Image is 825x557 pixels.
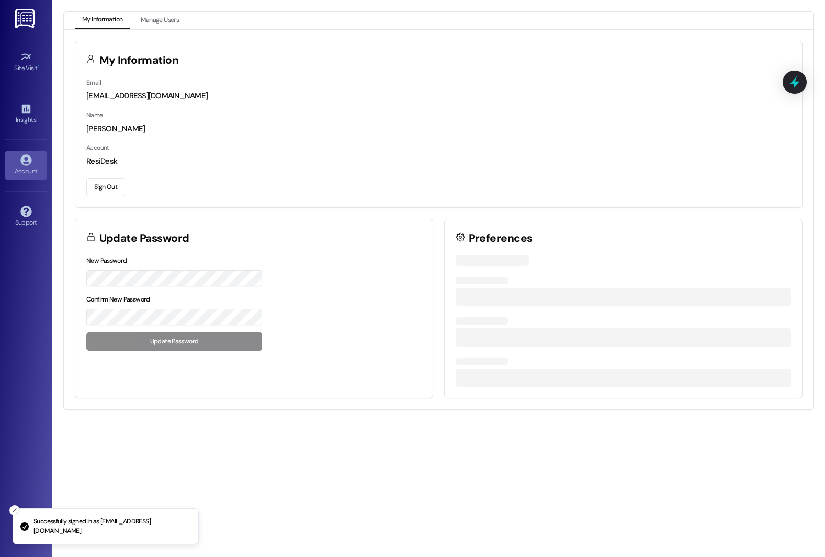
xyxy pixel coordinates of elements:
h3: My Information [99,55,179,66]
span: • [36,115,38,122]
div: [EMAIL_ADDRESS][DOMAIN_NAME] [86,91,791,102]
label: Email [86,79,101,87]
label: Confirm New Password [86,295,150,304]
p: Successfully signed in as [EMAIL_ADDRESS][DOMAIN_NAME] [33,517,190,536]
label: New Password [86,257,127,265]
button: Sign Out [86,178,125,196]
label: Name [86,111,103,119]
a: Support [5,203,47,231]
button: My Information [75,12,130,29]
span: • [38,63,39,70]
a: Account [5,151,47,180]
div: [PERSON_NAME] [86,124,791,135]
button: Manage Users [133,12,186,29]
button: Close toast [9,505,20,516]
h3: Preferences [469,233,533,244]
label: Account [86,143,109,152]
div: ResiDesk [86,156,791,167]
img: ResiDesk Logo [15,9,37,28]
h3: Update Password [99,233,189,244]
a: Insights • [5,100,47,128]
a: Site Visit • [5,48,47,76]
